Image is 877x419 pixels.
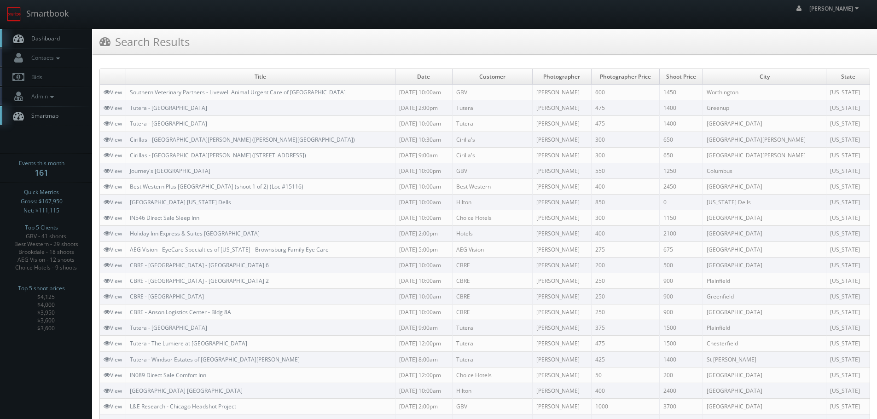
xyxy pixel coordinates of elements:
td: [US_STATE] [826,195,870,210]
td: 2100 [659,226,703,241]
td: 250 [591,304,659,320]
td: GBV [453,398,532,414]
td: 300 [591,147,659,163]
a: CBRE - [GEOGRAPHIC_DATA] [130,293,204,300]
td: [PERSON_NAME] [532,100,591,116]
a: CBRE - [GEOGRAPHIC_DATA] - [GEOGRAPHIC_DATA] 6 [130,261,269,269]
td: 475 [591,116,659,132]
td: Tutera [453,336,532,351]
td: [DATE] 2:00pm [395,398,453,414]
td: Photographer [532,69,591,85]
td: CBRE [453,304,532,320]
a: Tutera - [GEOGRAPHIC_DATA] [130,120,207,127]
td: [US_STATE] [826,147,870,163]
a: View [104,120,122,127]
td: 1400 [659,116,703,132]
a: Cirillas - [GEOGRAPHIC_DATA][PERSON_NAME] ([STREET_ADDRESS]) [130,151,306,159]
a: Tutera - The Lumiere at [GEOGRAPHIC_DATA] [130,339,247,347]
td: [GEOGRAPHIC_DATA] [703,241,826,257]
td: CBRE [453,257,532,273]
td: [US_STATE] Dells [703,195,826,210]
td: [US_STATE] [826,241,870,257]
td: Plainfield [703,273,826,288]
a: View [104,214,122,222]
td: 500 [659,257,703,273]
a: View [104,167,122,175]
td: [PERSON_NAME] [532,116,591,132]
span: Quick Metrics [24,188,59,197]
td: [DATE] 12:00pm [395,336,453,351]
td: [US_STATE] [826,132,870,147]
td: [DATE] 10:00am [395,257,453,273]
td: Customer [453,69,532,85]
td: [PERSON_NAME] [532,351,591,367]
td: [PERSON_NAME] [532,336,591,351]
td: 2400 [659,383,703,398]
td: [DATE] 2:00pm [395,100,453,116]
a: Cirillas - [GEOGRAPHIC_DATA][PERSON_NAME] ([PERSON_NAME][GEOGRAPHIC_DATA]) [130,136,355,143]
td: [GEOGRAPHIC_DATA] [703,398,826,414]
a: Journey's [GEOGRAPHIC_DATA] [130,167,210,175]
span: Contacts [27,54,62,62]
td: [US_STATE] [826,351,870,367]
a: CBRE - Anson Logistics Center - Bldg 8A [130,308,231,316]
td: CBRE [453,273,532,288]
td: Hotels [453,226,532,241]
td: [PERSON_NAME] [532,398,591,414]
td: CBRE [453,288,532,304]
td: 200 [591,257,659,273]
a: View [104,308,122,316]
td: 900 [659,288,703,304]
td: Cirilla's [453,147,532,163]
td: AEG Vision [453,241,532,257]
a: Holiday Inn Express & Suites [GEOGRAPHIC_DATA] [130,230,260,237]
td: Hilton [453,195,532,210]
td: [PERSON_NAME] [532,132,591,147]
td: [US_STATE] [826,367,870,383]
td: 300 [591,132,659,147]
td: [GEOGRAPHIC_DATA] [703,383,826,398]
td: Columbus [703,163,826,178]
td: [US_STATE] [826,273,870,288]
a: View [104,151,122,159]
td: [US_STATE] [826,100,870,116]
a: L&E Research - Chicago Headshot Project [130,402,236,410]
td: [US_STATE] [826,210,870,226]
td: [US_STATE] [826,336,870,351]
td: State [826,69,870,85]
td: [PERSON_NAME] [532,367,591,383]
a: View [104,387,122,395]
a: IN546 Direct Sale Sleep Inn [130,214,199,222]
td: Worthington [703,85,826,100]
strong: 161 [35,167,48,178]
td: [US_STATE] [826,304,870,320]
td: St [PERSON_NAME] [703,351,826,367]
td: [PERSON_NAME] [532,147,591,163]
td: [PERSON_NAME] [532,320,591,336]
td: Choice Hotels [453,367,532,383]
td: [GEOGRAPHIC_DATA] [703,226,826,241]
td: [DATE] 9:00am [395,320,453,336]
td: 475 [591,100,659,116]
a: View [104,261,122,269]
td: 675 [659,241,703,257]
td: 850 [591,195,659,210]
td: [GEOGRAPHIC_DATA] [703,178,826,194]
td: [GEOGRAPHIC_DATA] [703,210,826,226]
a: View [104,88,122,96]
span: [PERSON_NAME] [809,5,861,12]
td: 1150 [659,210,703,226]
a: Tutera - [GEOGRAPHIC_DATA] [130,104,207,112]
td: 1400 [659,100,703,116]
td: Hilton [453,383,532,398]
td: Shoot Price [659,69,703,85]
td: 650 [659,147,703,163]
a: View [104,402,122,410]
td: 1450 [659,85,703,100]
a: [GEOGRAPHIC_DATA] [US_STATE] Dells [130,198,231,206]
td: 0 [659,195,703,210]
td: [DATE] 10:00am [395,195,453,210]
td: [DATE] 10:00am [395,273,453,288]
td: [PERSON_NAME] [532,210,591,226]
td: Photographer Price [591,69,659,85]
